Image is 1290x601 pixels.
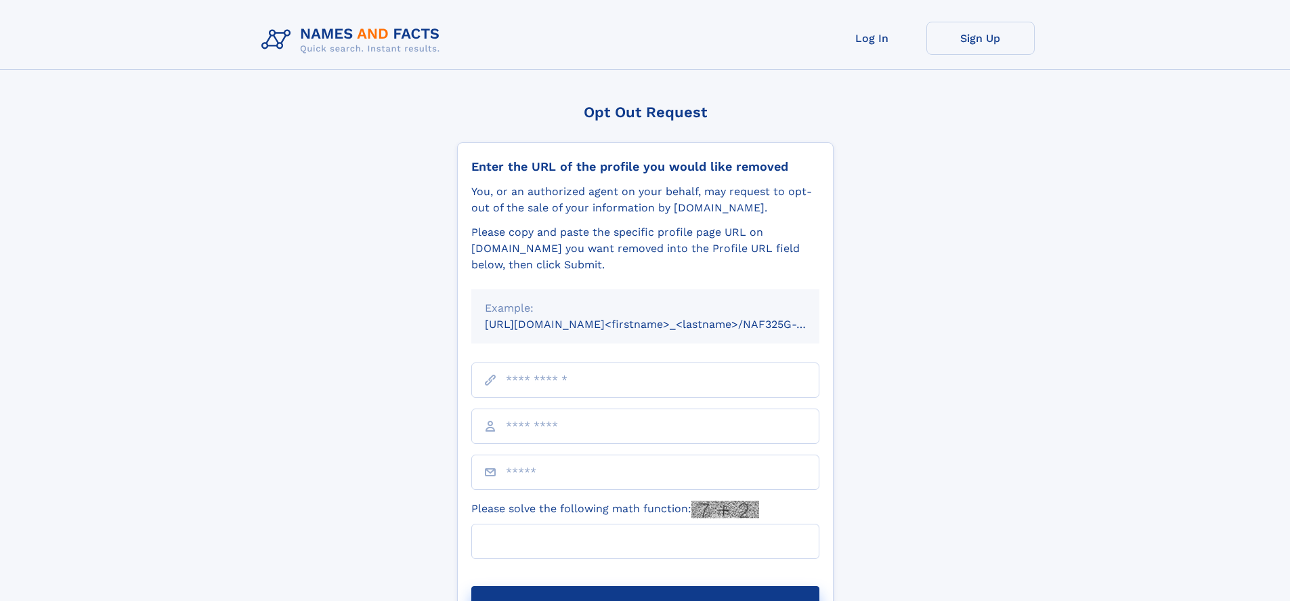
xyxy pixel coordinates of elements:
[485,318,845,331] small: [URL][DOMAIN_NAME]<firstname>_<lastname>/NAF325G-xxxxxxxx
[926,22,1035,55] a: Sign Up
[485,300,806,316] div: Example:
[471,184,819,216] div: You, or an authorized agent on your behalf, may request to opt-out of the sale of your informatio...
[818,22,926,55] a: Log In
[457,104,834,121] div: Opt Out Request
[471,224,819,273] div: Please copy and paste the specific profile page URL on [DOMAIN_NAME] you want removed into the Pr...
[471,159,819,174] div: Enter the URL of the profile you would like removed
[471,501,759,518] label: Please solve the following math function:
[256,22,451,58] img: Logo Names and Facts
